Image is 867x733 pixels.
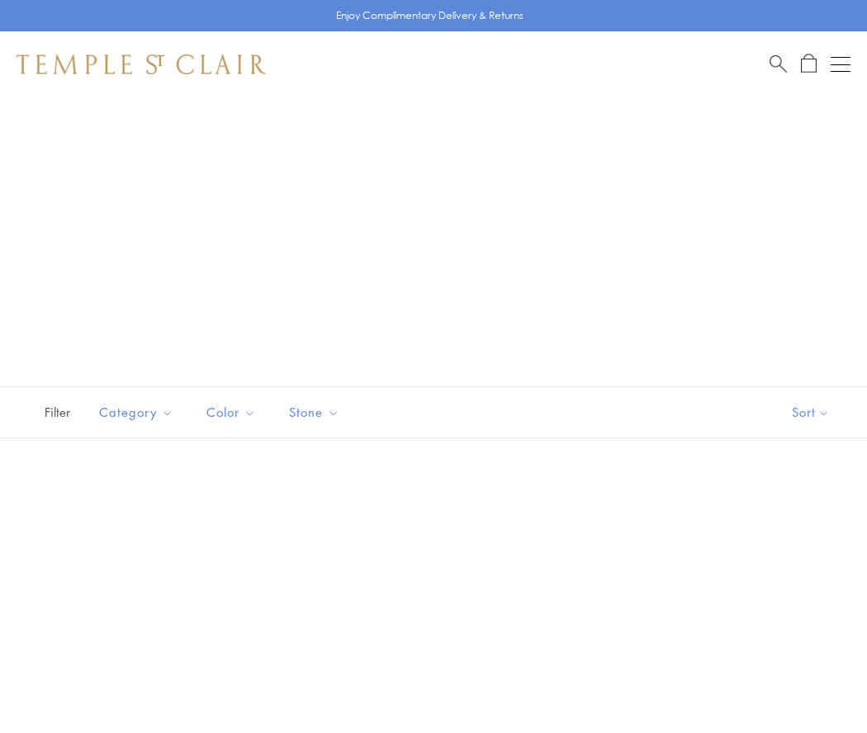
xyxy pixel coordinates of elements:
[831,54,850,74] button: Open navigation
[198,402,268,423] span: Color
[281,402,352,423] span: Stone
[194,394,268,431] button: Color
[91,402,186,423] span: Category
[277,394,352,431] button: Stone
[770,54,787,74] a: Search
[336,7,524,24] p: Enjoy Complimentary Delivery & Returns
[801,54,817,74] a: Open Shopping Bag
[87,394,186,431] button: Category
[17,54,266,74] img: Temple St. Clair
[755,387,867,437] button: Show sort by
